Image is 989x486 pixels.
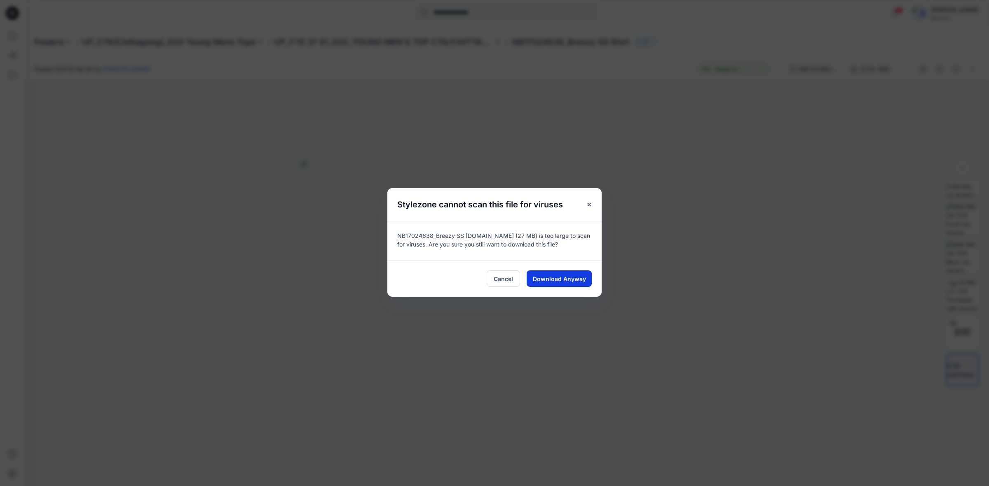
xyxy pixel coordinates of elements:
div: NB17024638_Breezy SS [DOMAIN_NAME] (27 MB) is too large to scan for viruses. Are you sure you sti... [387,221,602,260]
button: Close [582,197,597,212]
span: Cancel [494,274,513,283]
button: Download Anyway [527,270,592,287]
span: Download Anyway [533,274,586,283]
button: Cancel [487,270,520,287]
h5: Stylezone cannot scan this file for viruses [387,188,573,221]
